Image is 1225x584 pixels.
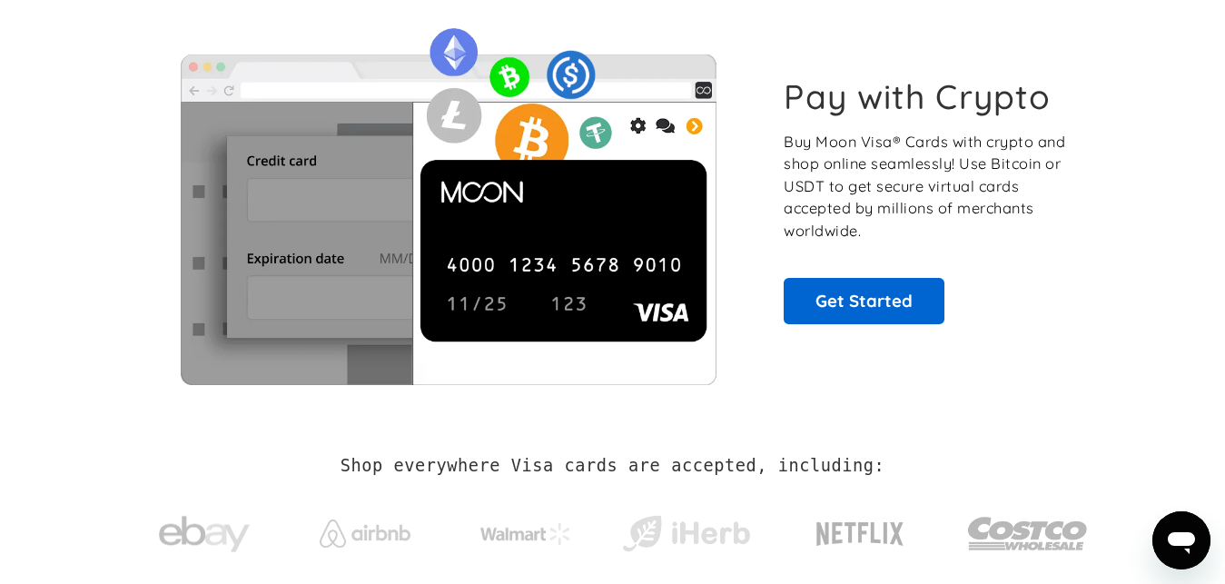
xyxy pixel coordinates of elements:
img: Walmart [480,523,571,545]
img: Netflix [815,511,905,557]
img: iHerb [618,510,754,558]
p: Buy Moon Visa® Cards with crypto and shop online seamlessly! Use Bitcoin or USDT to get secure vi... [784,131,1068,243]
h2: Shop everywhere Visa cards are accepted, including: [341,456,884,476]
a: Netflix [779,493,942,566]
iframe: Button to launch messaging window [1152,511,1210,569]
h1: Pay with Crypto [784,76,1051,117]
a: Get Started [784,278,944,323]
img: ebay [159,506,250,563]
img: Moon Cards let you spend your crypto anywhere Visa is accepted. [137,15,759,384]
a: iHerb [618,492,754,567]
a: Airbnb [297,501,432,557]
a: Walmart [458,505,593,554]
a: Costco [967,481,1089,577]
img: Costco [967,500,1089,568]
a: ebay [137,488,272,572]
img: Airbnb [320,520,410,548]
